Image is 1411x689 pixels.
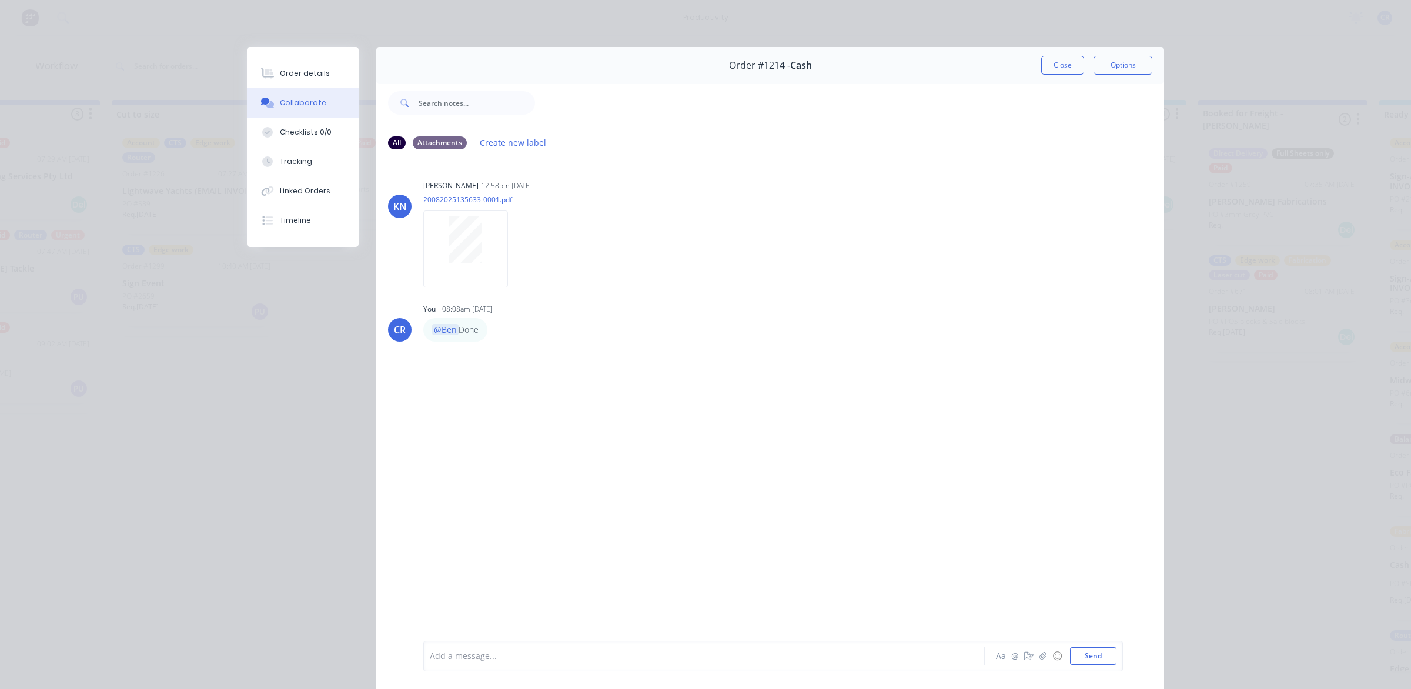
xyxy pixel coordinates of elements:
[423,180,479,191] div: [PERSON_NAME]
[394,323,406,337] div: CR
[423,304,436,315] div: You
[1008,649,1022,663] button: @
[419,91,535,115] input: Search notes...
[393,199,407,213] div: KN
[247,59,359,88] button: Order details
[280,156,312,167] div: Tracking
[388,136,406,149] div: All
[247,206,359,235] button: Timeline
[1070,647,1116,665] button: Send
[247,176,359,206] button: Linked Orders
[1094,56,1152,75] button: Options
[280,98,326,108] div: Collaborate
[1041,56,1084,75] button: Close
[423,195,520,205] p: 20082025135633-0001.pdf
[994,649,1008,663] button: Aa
[790,60,812,71] span: Cash
[481,180,532,191] div: 12:58pm [DATE]
[280,127,332,138] div: Checklists 0/0
[438,304,493,315] div: - 08:08am [DATE]
[280,215,311,226] div: Timeline
[432,324,479,336] p: Done
[413,136,467,149] div: Attachments
[247,88,359,118] button: Collaborate
[280,68,330,79] div: Order details
[729,60,790,71] span: Order #1214 -
[474,135,553,150] button: Create new label
[247,147,359,176] button: Tracking
[1050,649,1064,663] button: ☺
[280,186,330,196] div: Linked Orders
[247,118,359,147] button: Checklists 0/0
[432,324,459,335] span: @Ben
